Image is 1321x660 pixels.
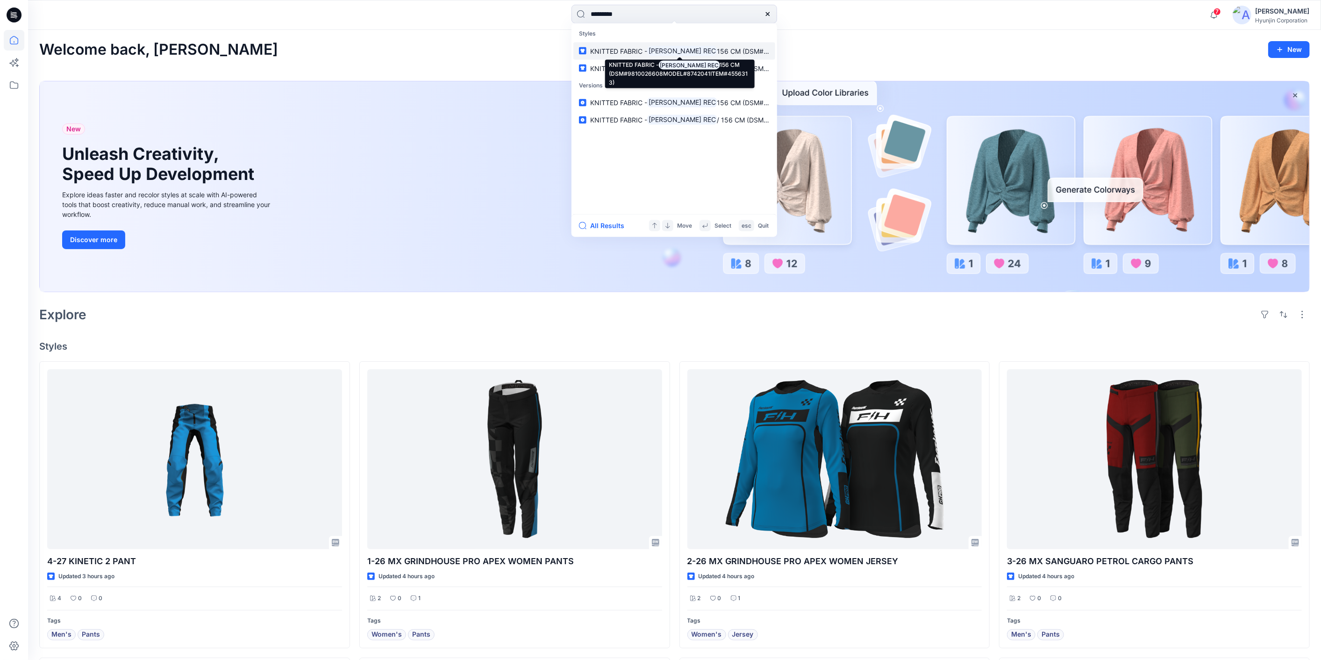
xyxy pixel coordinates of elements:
[62,190,272,219] div: Explore ideas faster and recolor styles at scale with AI-powered tools that boost creativity, red...
[398,594,401,603] p: 0
[1007,555,1302,568] p: 3-26 MX SANGUARO PETROL CARGO PANTS
[647,97,717,108] mark: [PERSON_NAME] REC
[718,594,721,603] p: 0
[1042,629,1060,640] span: Pants
[573,77,775,94] p: Versions
[412,629,430,640] span: Pants
[698,594,701,603] p: 2
[758,221,769,230] p: Quit
[47,555,342,568] p: 4-27 KINETIC 2 PANT
[677,221,692,230] p: Move
[1255,6,1309,17] div: [PERSON_NAME]
[742,221,751,230] p: esc
[590,47,647,55] span: KNITTED FABRIC -
[590,99,647,107] span: KNITTED FABRIC -
[47,369,342,549] a: 4-27 KINETIC 2 PANT
[647,45,717,56] mark: [PERSON_NAME] REC
[573,59,775,77] a: KNITTED FABRIC -[PERSON_NAME] REC/ 156 CM (DSM#9810026608/MODEL#8742041/ITEM#4556313)
[692,629,722,640] span: Women's
[367,369,662,549] a: 1-26 MX GRINDHOUSE PRO APEX WOMEN PANTS
[1011,629,1031,640] span: Men's
[371,629,402,640] span: Women's
[39,41,278,58] h2: Welcome back, [PERSON_NAME]
[51,629,71,640] span: Men's
[367,616,662,626] p: Tags
[717,116,918,124] span: / 156 CM (DSM#9810026608/MODEL#8742041/ITEM#4556313)
[82,629,100,640] span: Pants
[1007,369,1302,549] a: 3-26 MX SANGUARO PETROL CARGO PANTS
[647,115,717,125] mark: [PERSON_NAME] REC
[62,144,258,184] h1: Unleash Creativity, Speed Up Development
[687,369,982,549] a: 2-26 MX GRINDHOUSE PRO APEX WOMEN JERSEY
[1058,594,1062,603] p: 0
[66,123,81,135] span: New
[1007,616,1302,626] p: Tags
[717,47,909,55] span: 156 CM (DSM#9810026608MODEL#8742041ITEM#4556313)
[39,307,86,322] h2: Explore
[573,94,775,111] a: KNITTED FABRIC -[PERSON_NAME] REC156 CM (DSM#9810026608MODEL#8742041ITEM#4556313)
[62,230,125,249] button: Discover more
[418,594,421,603] p: 1
[62,230,272,249] a: Discover more
[590,116,647,124] span: KNITTED FABRIC -
[39,341,1310,352] h4: Styles
[590,64,647,72] span: KNITTED FABRIC -
[699,572,755,581] p: Updated 4 hours ago
[378,594,381,603] p: 2
[573,111,775,129] a: KNITTED FABRIC -[PERSON_NAME] REC/ 156 CM (DSM#9810026608/MODEL#8742041/ITEM#4556313)
[1037,594,1041,603] p: 0
[687,555,982,568] p: 2-26 MX GRINDHOUSE PRO APEX WOMEN JERSEY
[738,594,741,603] p: 1
[57,594,61,603] p: 4
[58,572,114,581] p: Updated 3 hours ago
[1018,572,1074,581] p: Updated 4 hours ago
[717,99,909,107] span: 156 CM (DSM#9810026608MODEL#8742041ITEM#4556313)
[1255,17,1309,24] div: Hyunjin Corporation
[1214,8,1221,15] span: 7
[1268,41,1310,58] button: New
[573,25,775,43] p: Styles
[717,64,918,72] span: / 156 CM (DSM#9810026608/MODEL#8742041/ITEM#4556313)
[378,572,435,581] p: Updated 4 hours ago
[687,616,982,626] p: Tags
[47,616,342,626] p: Tags
[1233,6,1251,24] img: avatar
[78,594,82,603] p: 0
[367,555,662,568] p: 1-26 MX GRINDHOUSE PRO APEX WOMEN PANTS
[732,629,754,640] span: Jersey
[1017,594,1021,603] p: 2
[714,221,731,230] p: Select
[573,42,775,59] a: KNITTED FABRIC -[PERSON_NAME] REC156 CM (DSM#9810026608MODEL#8742041ITEM#4556313)
[99,594,102,603] p: 0
[647,63,717,73] mark: [PERSON_NAME] REC
[579,220,630,231] button: All Results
